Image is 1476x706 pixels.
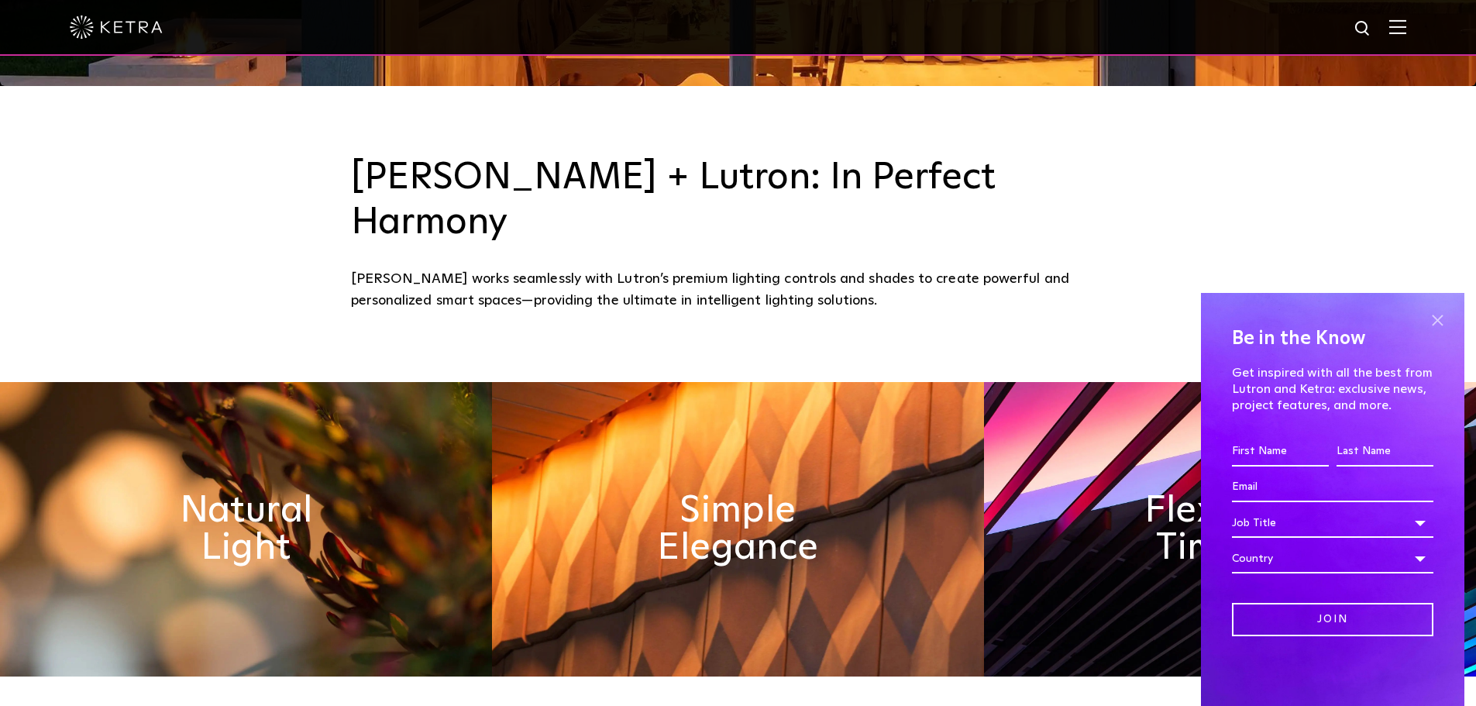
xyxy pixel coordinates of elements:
div: Job Title [1232,508,1433,538]
img: search icon [1354,19,1373,39]
div: [PERSON_NAME] works seamlessly with Lutron’s premium lighting controls and shades to create power... [351,268,1126,312]
h4: Be in the Know [1232,324,1433,353]
img: ketra-logo-2019-white [70,15,163,39]
h2: Natural Light [129,492,362,567]
img: Hamburger%20Nav.svg [1389,19,1406,34]
input: Join [1232,603,1433,636]
img: flexible_timeless_ketra [984,382,1476,677]
p: Get inspired with all the best from Lutron and Ketra: exclusive news, project features, and more. [1232,365,1433,413]
h2: Simple Elegance [621,492,854,567]
h3: [PERSON_NAME] + Lutron: In Perfect Harmony [351,156,1126,245]
input: Last Name [1337,437,1433,467]
img: simple_elegance [492,382,984,677]
div: Country [1232,544,1433,573]
h2: Flexible & Timeless [1113,492,1346,567]
input: First Name [1232,437,1329,467]
input: Email [1232,473,1433,502]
